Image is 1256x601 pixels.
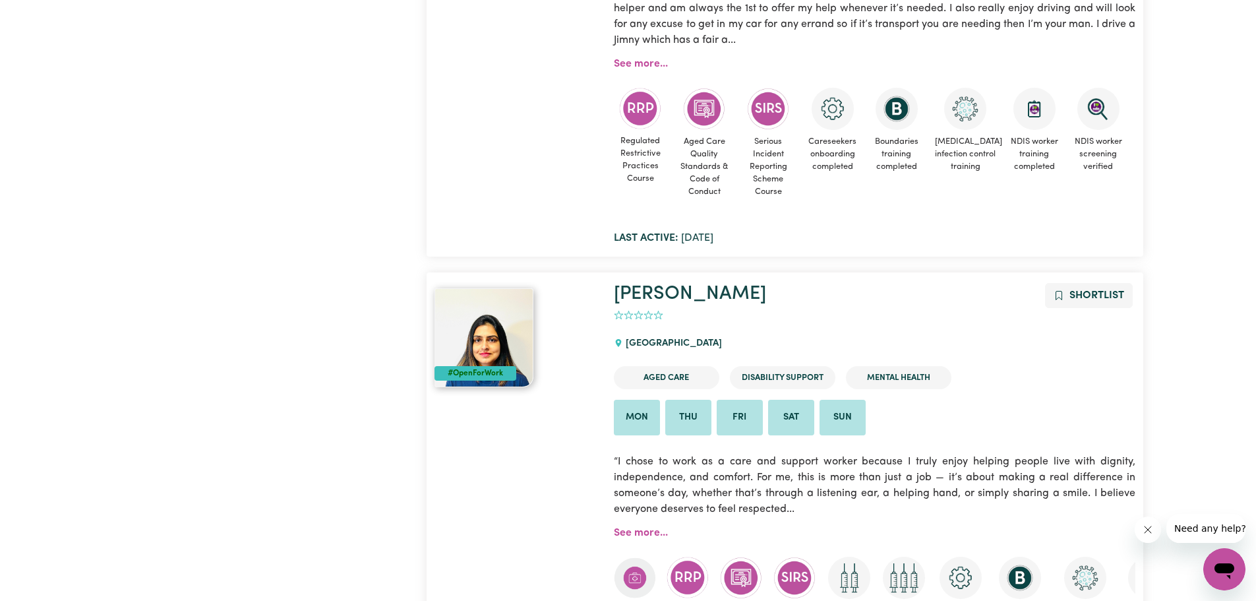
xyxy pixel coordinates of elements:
iframe: Message from company [1166,514,1245,543]
li: Available on Mon [614,400,660,435]
img: View Harshdeep's profile [434,288,533,387]
img: CS Academy: Serious Incident Reporting Scheme course completed [773,557,816,599]
img: CS Academy: Careseekers Onboarding course completed [812,88,854,130]
li: Aged Care [614,366,719,389]
span: Serious Incident Reporting Scheme Course [742,130,795,204]
img: CS Academy: Regulated Restrictive Practices course completed [667,557,709,598]
img: CS Academy: Aged Care Quality Standards & Code of Conduct course completed [683,88,725,130]
span: [DATE] [614,233,713,243]
li: Available on Sun [820,400,866,435]
span: Careseekers onboarding completed [806,130,859,179]
li: Disability Support [730,366,835,389]
img: CS Academy: Boundaries in care and support work course completed [876,88,918,130]
span: Regulated Restrictive Practices Course [614,129,667,191]
iframe: Close message [1135,517,1161,543]
span: Shortlist [1069,290,1124,301]
img: CS Academy: Regulated Restrictive Practices course completed [619,88,661,129]
span: Boundaries training completed [870,130,923,179]
div: #OpenForWork [434,366,516,381]
a: [PERSON_NAME] [614,284,766,303]
img: NDIS Worker Screening Verified [1077,88,1120,130]
div: add rating by typing an integer from 0 to 5 or pressing arrow keys [614,308,663,323]
div: [GEOGRAPHIC_DATA] [614,326,730,362]
li: Mental Health [846,366,951,389]
span: NDIS worker training completed [1007,130,1061,179]
span: [MEDICAL_DATA] infection control training [934,130,997,179]
img: CS Academy: Careseekers Onboarding course completed [940,557,982,599]
img: Care and support worker has received booster dose of COVID-19 vaccination [883,557,925,599]
img: Care and support worker has completed First Aid Certification [614,557,656,599]
button: Add to shortlist [1045,283,1133,308]
img: CS Academy: Introduction to NDIS Worker Training course completed [1128,557,1170,599]
b: Last active: [614,233,678,243]
span: Aged Care Quality Standards & Code of Conduct [678,130,731,204]
img: CS Academy: Boundaries in care and support work course completed [999,557,1041,599]
li: Available on Fri [717,400,763,435]
li: Available on Sat [768,400,814,435]
img: CS Academy: COVID-19 Infection Control Training course completed [1064,557,1106,599]
img: CS Academy: COVID-19 Infection Control Training course completed [944,88,986,130]
a: Harshdeep#OpenForWork [434,288,598,387]
img: CS Academy: Introduction to NDIS Worker Training course completed [1013,88,1056,130]
span: Need any help? [8,9,80,20]
iframe: Button to launch messaging window [1203,548,1245,590]
li: Available on Thu [665,400,711,435]
img: CS Academy: Aged Care Quality Standards & Code of Conduct course completed [720,557,762,599]
img: CS Academy: Serious Incident Reporting Scheme course completed [747,88,789,130]
span: NDIS worker screening verified [1071,130,1125,179]
a: See more... [614,528,668,538]
p: “I chose to work as a care and support worker because I truly enjoy helping people live with dign... [614,446,1135,525]
img: Care and support worker has received 2 doses of COVID-19 vaccine [828,557,870,599]
a: See more... [614,59,668,69]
